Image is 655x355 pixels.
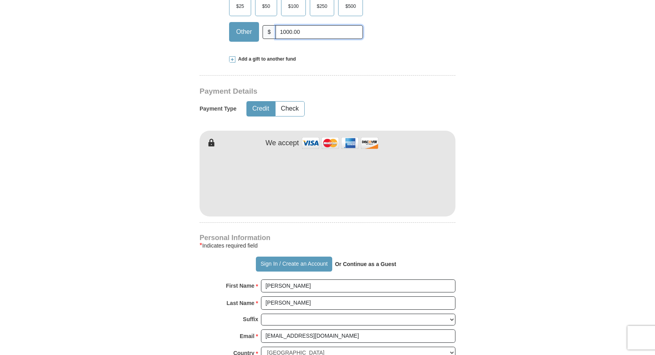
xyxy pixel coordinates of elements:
span: $250 [313,0,331,12]
button: Check [276,102,304,116]
span: Other [232,26,256,38]
strong: First Name [226,280,254,291]
h4: Personal Information [200,235,455,241]
h4: We accept [266,139,299,148]
div: Indicates required field [200,241,455,250]
input: Other Amount [276,25,363,39]
strong: Last Name [227,298,255,309]
span: Add a gift to another fund [235,56,296,63]
strong: Email [240,331,254,342]
h5: Payment Type [200,105,237,112]
strong: Suffix [243,314,258,325]
span: $50 [258,0,274,12]
img: credit cards accepted [301,135,379,152]
strong: Or Continue as a Guest [335,261,396,267]
span: $100 [284,0,303,12]
span: $25 [232,0,248,12]
span: $500 [341,0,360,12]
h3: Payment Details [200,87,400,96]
button: Credit [247,102,275,116]
button: Sign In / Create an Account [256,257,332,272]
span: $ [263,25,276,39]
